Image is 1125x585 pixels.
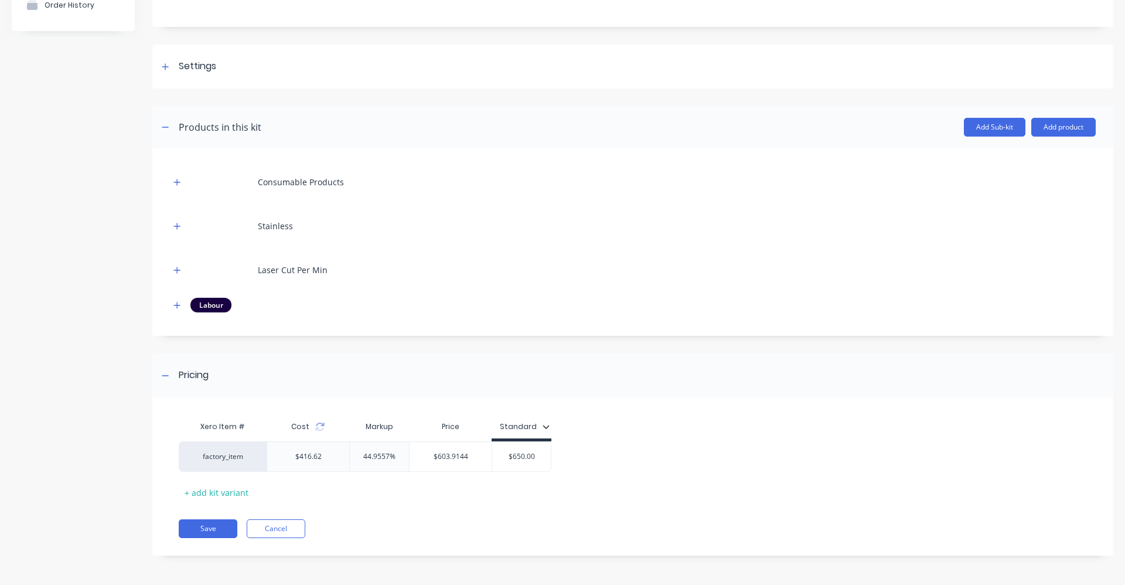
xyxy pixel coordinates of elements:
[258,220,293,232] div: Stainless
[258,264,328,276] div: Laser Cut Per Min
[349,415,409,438] div: Markup
[500,421,537,432] div: Standard
[410,442,492,471] div: $603.9144
[45,1,94,9] div: Order History
[179,120,261,134] div: Products in this kit
[350,442,409,471] div: 44.9557%
[179,484,254,502] div: + add kit variant
[267,415,349,438] div: Cost
[258,176,344,188] div: Consumable Products
[179,59,216,74] div: Settings
[247,519,305,538] button: Cancel
[179,415,267,438] div: Xero Item #
[179,519,237,538] button: Save
[191,451,255,462] div: factory_item
[492,442,551,471] div: $650.00
[291,421,309,432] span: Cost
[964,118,1025,137] button: Add Sub-kit
[179,441,551,472] div: factory_item$416.6244.9557%$603.9144$650.00
[267,442,349,471] div: $416.62
[190,298,231,312] div: Labour
[409,415,492,438] div: Price
[179,368,209,383] div: Pricing
[494,418,555,436] button: Standard
[1031,118,1096,137] button: Add product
